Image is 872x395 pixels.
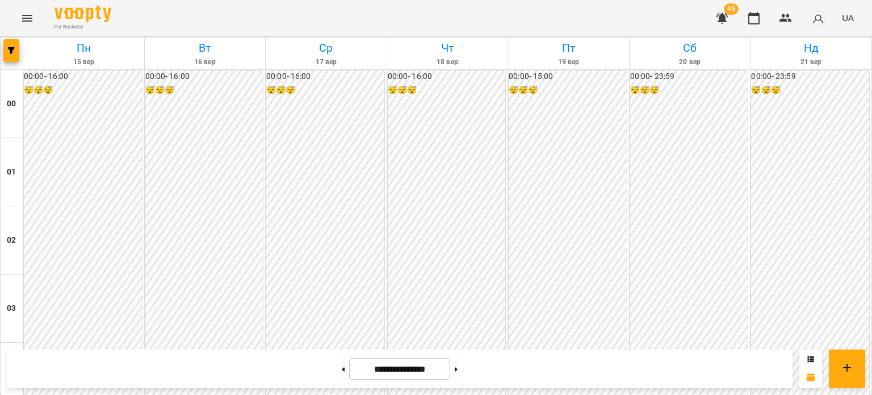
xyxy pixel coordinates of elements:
[810,10,826,26] img: avatar_s.png
[631,57,749,68] h6: 20 вер
[751,70,869,83] h6: 00:00 - 23:59
[54,6,111,22] img: Voopty Logo
[630,70,748,83] h6: 00:00 - 23:59
[842,12,854,24] span: UA
[631,39,749,57] h6: Сб
[509,84,627,97] h6: 😴😴😴
[7,234,16,247] h6: 02
[510,39,627,57] h6: Пт
[266,84,384,97] h6: 😴😴😴
[54,23,111,31] span: For Business
[145,84,263,97] h6: 😴😴😴
[14,5,41,32] button: Menu
[146,57,264,68] h6: 16 вер
[724,3,739,15] span: 45
[267,39,385,57] h6: Ср
[7,302,16,315] h6: 03
[24,70,142,83] h6: 00:00 - 16:00
[25,57,142,68] h6: 15 вер
[146,39,264,57] h6: Вт
[752,39,870,57] h6: Нд
[752,57,870,68] h6: 21 вер
[267,57,385,68] h6: 17 вер
[837,7,858,28] button: UA
[7,166,16,178] h6: 01
[389,39,506,57] h6: Чт
[389,57,506,68] h6: 18 вер
[24,84,142,97] h6: 😴😴😴
[145,70,263,83] h6: 00:00 - 16:00
[388,70,506,83] h6: 00:00 - 16:00
[25,39,142,57] h6: Пн
[509,70,627,83] h6: 00:00 - 15:00
[630,84,748,97] h6: 😴😴😴
[388,84,506,97] h6: 😴😴😴
[751,84,869,97] h6: 😴😴😴
[7,98,16,110] h6: 00
[266,70,384,83] h6: 00:00 - 16:00
[510,57,627,68] h6: 19 вер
